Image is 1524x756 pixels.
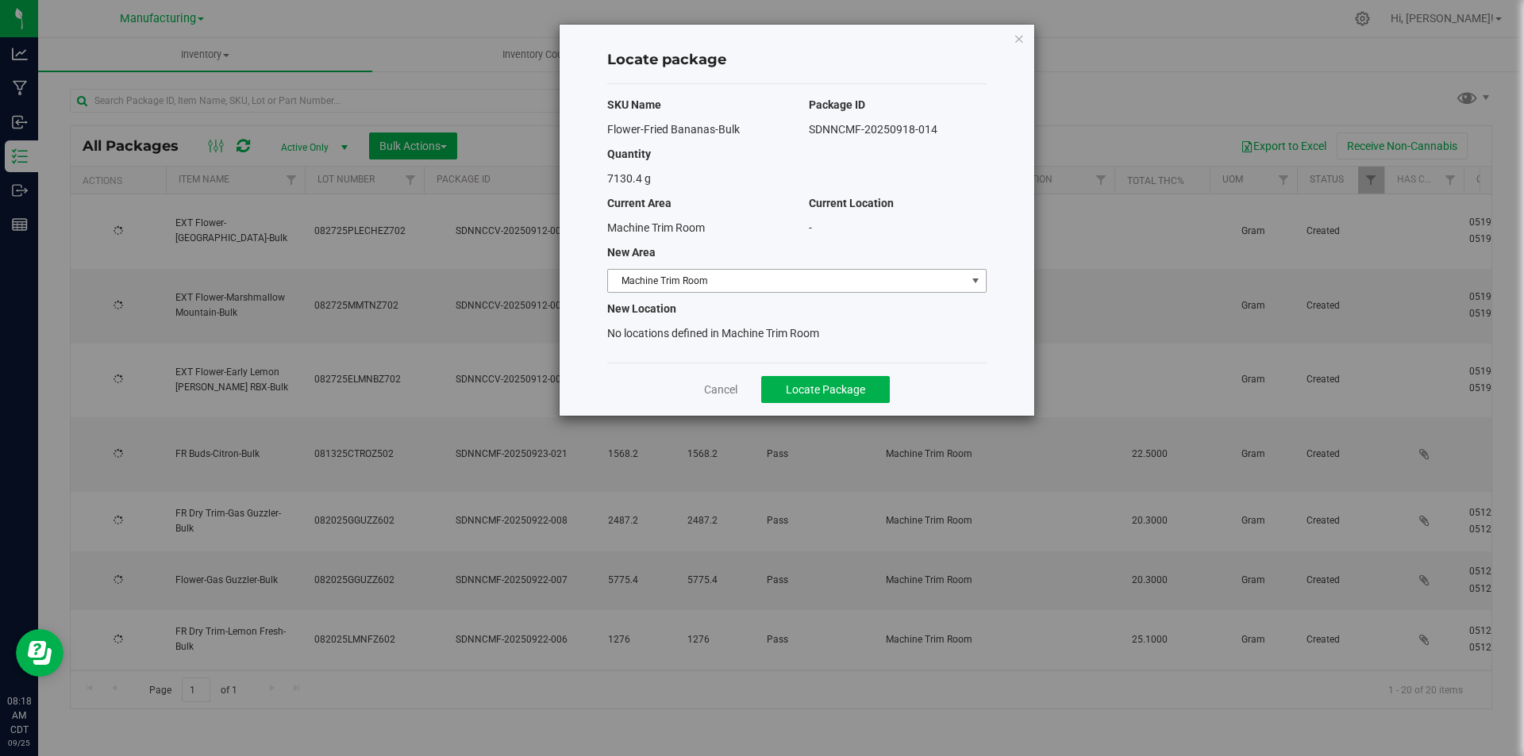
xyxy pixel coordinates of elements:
span: SDNNCMF-20250918-014 [809,123,937,136]
a: Cancel [704,382,737,397]
span: 7130.4 g [607,172,651,185]
span: Current Area [607,197,672,209]
span: Locate Package [786,383,865,396]
span: SKU Name [607,98,661,111]
span: New Location [607,302,676,315]
span: No locations defined in Machine Trim Room [607,327,819,340]
span: select [965,270,985,292]
span: New Area [607,246,656,259]
span: Package ID [809,98,865,111]
h4: Locate package [607,50,987,71]
span: - [809,221,812,234]
span: Machine Trim Room [608,270,966,292]
span: Flower-Fried Bananas-Bulk [607,123,740,136]
iframe: Resource center [16,629,63,677]
span: Quantity [607,148,651,160]
span: Machine Trim Room [607,221,705,234]
button: Locate Package [761,376,890,403]
span: Current Location [809,197,894,209]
